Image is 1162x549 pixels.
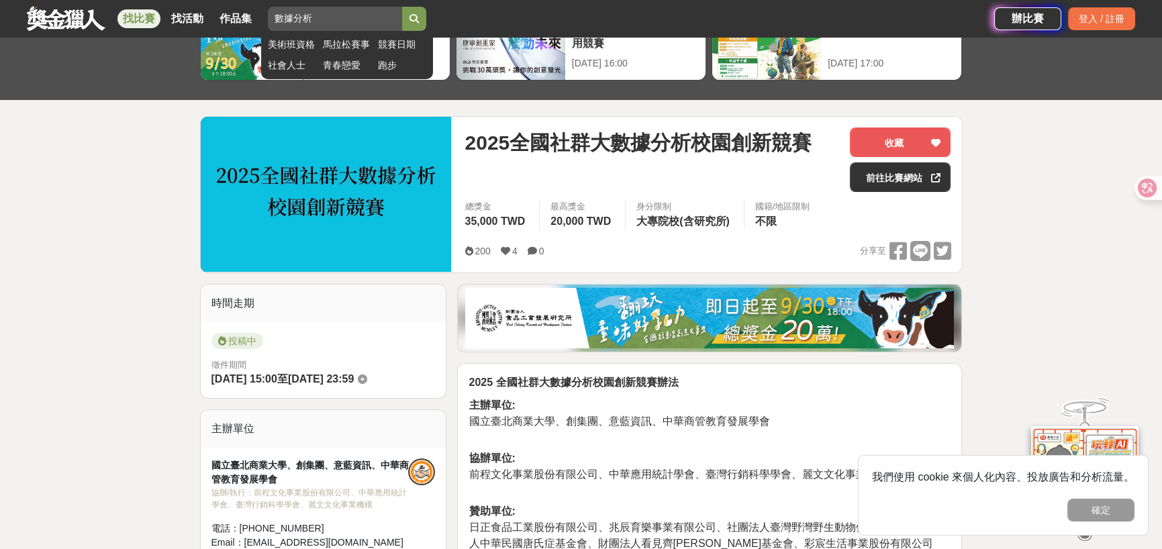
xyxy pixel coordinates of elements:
[201,285,446,322] div: 時間走期
[211,487,409,511] div: 協辦/執行： 前程文化事業股份有限公司、中華應用統計學會、臺灣行銷科學學會、麗文文化事業機構
[277,373,288,385] span: 至
[872,471,1134,483] span: 我們使用 cookie 來個人化內容、投放廣告和分析流量。
[268,38,316,52] a: 美術班資格
[572,56,699,70] div: [DATE] 16:00
[465,215,525,227] span: 35,000 TWD
[323,58,371,72] a: 青春戀愛
[850,128,951,157] button: 收藏
[539,246,544,256] span: 0
[550,215,611,227] span: 20,000 TWD
[166,9,209,28] a: 找活動
[469,399,515,411] strong: 主辦單位:
[469,415,769,427] span: 國立臺北商業大學、創集團、意藍資訊、中華商管教育發展學會
[859,241,885,261] span: 分享至
[636,200,733,213] div: 身分限制
[636,215,730,227] span: 大專院校(含研究所)
[201,410,446,448] div: 主辦單位
[469,521,941,549] span: 日正食品工業股份有限公司、兆辰育樂事業有限公司、社團法人臺灣野灣野生動物保育協會、財團法人中華民國唐氏症基金會、財團法人看見齊[PERSON_NAME]基金會、彩宸生活事業股份有限公司
[211,373,277,385] span: [DATE] 15:00
[378,38,426,52] a: 競賽日期
[469,505,515,517] strong: 贊助單位:
[755,215,777,227] span: 不限
[117,9,160,28] a: 找比賽
[456,12,706,81] a: 2025 康寧創星家 - 創新應用競賽[DATE] 16:00
[850,162,951,192] a: 前往比賽網站
[211,521,409,536] div: 電話： [PHONE_NUMBER]
[465,128,812,158] span: 2025全國社群大數據分析校園創新競賽
[1068,7,1135,30] div: 登入 / 註冊
[200,12,450,81] a: 翻玩臺味好乳力-全國短影音創意大募集[DATE] 18:00
[323,38,371,52] a: 馬拉松賽事
[211,458,409,487] div: 國立臺北商業大學、創集團、意藍資訊、中華商管教育發展學會
[994,7,1061,30] a: 辦比賽
[465,288,954,348] img: 1c81a89c-c1b3-4fd6-9c6e-7d29d79abef5.jpg
[755,200,810,213] div: 國籍/地區限制
[378,58,426,72] a: 跑步
[512,246,518,256] span: 4
[469,452,515,464] strong: 協辦單位:
[211,333,263,349] span: 投稿中
[469,377,678,388] strong: 2025 全國社群大數據分析校園創新競賽辦法
[1067,499,1134,521] button: 確定
[712,12,962,81] a: 2025國泰卓越獎助計畫[DATE] 17:00
[268,7,402,31] input: 2025「洗手新日常：全民 ALL IN」洗手歌全台徵選
[1031,426,1139,515] img: d2146d9a-e6f6-4337-9592-8cefde37ba6b.png
[469,468,887,480] span: 前程文化事業股份有限公司、中華應用統計學會、臺灣行銷科學學會、麗文文化事業機構
[288,373,354,385] span: [DATE] 23:59
[465,200,528,213] span: 總獎金
[201,117,452,272] img: Cover Image
[828,56,955,70] div: [DATE] 17:00
[211,360,246,370] span: 徵件期間
[475,246,490,256] span: 200
[214,9,257,28] a: 作品集
[268,58,316,72] a: 社會人士
[550,200,614,213] span: 最高獎金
